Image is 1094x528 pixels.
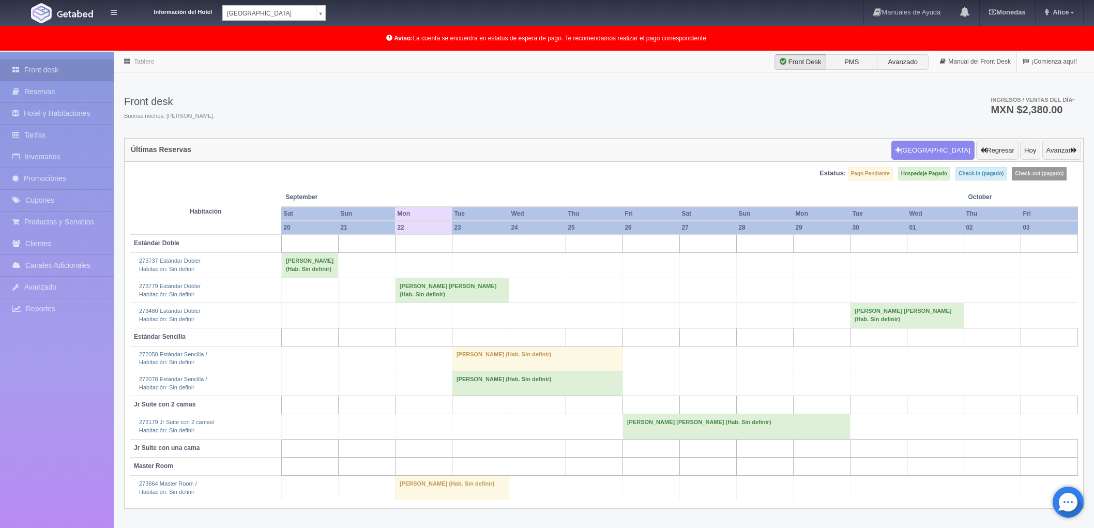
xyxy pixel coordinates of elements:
th: 24 [509,221,566,235]
th: Thu [964,207,1021,221]
th: Mon [793,207,850,221]
span: Alice [1050,8,1069,16]
th: Tue [850,207,907,221]
a: 273779 Estándar Doble/Habitación: Sin definir [139,283,201,297]
a: ¡Comienza aquí! [1017,52,1083,72]
th: 25 [566,221,622,235]
th: Sun [338,207,395,221]
b: Jr Suite con 2 camas [134,401,195,408]
label: Hospedaje Pagado [898,167,950,180]
td: [PERSON_NAME] (Hab. Sin definir) [281,253,338,278]
b: Aviso: [394,35,413,42]
label: Estatus: [819,169,846,178]
dt: Información del Hotel [129,5,212,17]
h4: Últimas Reservas [131,146,191,154]
th: 20 [281,221,338,235]
th: 26 [622,221,679,235]
th: Fri [622,207,679,221]
span: Buenas noches, [PERSON_NAME]. [124,112,215,120]
button: [GEOGRAPHIC_DATA] [891,141,975,160]
img: Getabed [57,10,93,18]
td: [PERSON_NAME] (Hab. Sin definir) [452,346,622,371]
th: 30 [850,221,907,235]
span: Ingresos / Ventas del día [991,97,1074,103]
a: 273179 Jr Suite con 2 camas/Habitación: Sin definir [139,419,215,433]
a: 272050 Estándar Sencilla /Habitación: Sin definir [139,351,207,366]
th: 23 [452,221,509,235]
th: Sat [281,207,338,221]
a: 273737 Estándar Doble/Habitación: Sin definir [139,258,201,272]
th: 29 [793,221,850,235]
th: Thu [566,207,622,221]
span: September [285,193,391,202]
b: Master Room [134,462,173,470]
th: Tue [452,207,509,221]
a: 273480 Estándar Doble/Habitación: Sin definir [139,308,201,322]
th: Wed [509,207,566,221]
label: Check-out (pagado) [1012,167,1067,180]
th: 01 [907,221,964,235]
th: Fri [1021,207,1077,221]
img: Getabed [31,3,52,23]
th: 02 [964,221,1021,235]
button: Avanzar [1042,141,1081,160]
label: Pago Pendiente [848,167,893,180]
b: Monedas [989,8,1025,16]
th: Mon [395,207,452,221]
h3: MXN $2,380.00 [991,104,1074,115]
label: Front Desk [774,54,826,70]
label: Check-in (pagado) [955,167,1007,180]
a: [GEOGRAPHIC_DATA] [222,5,326,21]
button: Regresar [976,141,1018,160]
label: PMS [826,54,877,70]
h3: Front desk [124,96,215,107]
a: 273864 Master Room /Habitación: Sin definir [139,480,197,495]
th: Wed [907,207,964,221]
th: Sat [679,207,736,221]
button: Hoy [1020,141,1040,160]
th: 28 [736,221,793,235]
a: 272078 Estándar Sencilla /Habitación: Sin definir [139,376,207,390]
th: 03 [1021,221,1077,235]
td: [PERSON_NAME] [PERSON_NAME] (Hab. Sin definir) [395,278,509,303]
th: 21 [338,221,395,235]
th: 27 [679,221,736,235]
b: Estándar Sencilla [134,333,186,340]
td: [PERSON_NAME] [PERSON_NAME] (Hab. Sin definir) [850,303,964,328]
th: 22 [395,221,452,235]
td: [PERSON_NAME] [PERSON_NAME] (Hab. Sin definir) [622,414,850,439]
span: October [968,193,1073,202]
b: Estándar Doble [134,239,179,247]
td: [PERSON_NAME] (Hab. Sin definir) [452,371,622,396]
a: Manual del Front Desk [934,52,1016,72]
b: Jr Suite con una cama [134,444,200,451]
span: [GEOGRAPHIC_DATA] [227,6,312,21]
strong: Habitación [190,208,221,215]
label: Avanzado [877,54,929,70]
td: [PERSON_NAME] (Hab. Sin definir) [395,475,509,500]
th: Sun [736,207,793,221]
a: Tablero [134,58,154,65]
